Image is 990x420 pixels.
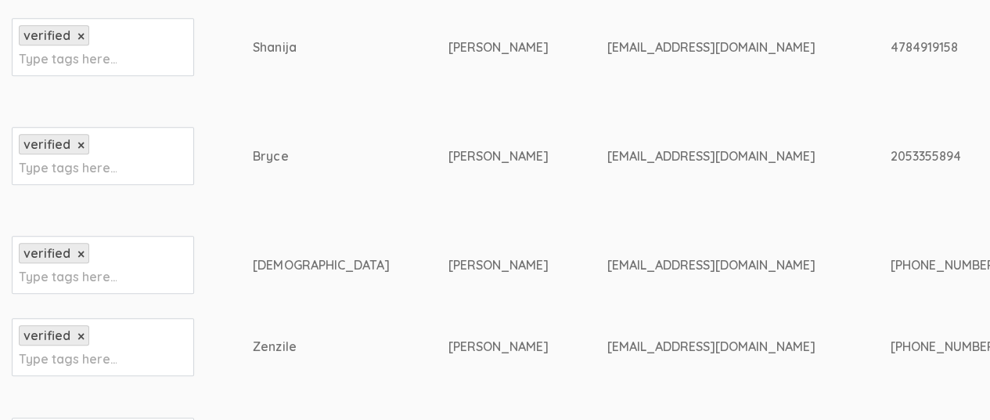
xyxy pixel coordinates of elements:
a: × [77,330,85,343]
input: Type tags here... [19,157,117,178]
div: [PERSON_NAME] [448,38,548,56]
a: × [77,139,85,152]
a: × [77,248,85,261]
span: verified [23,245,70,261]
iframe: Chat Widget [912,345,990,420]
div: Shanija [253,38,389,56]
div: Bryce [253,147,389,165]
span: verified [23,136,70,152]
div: Zenzile [253,338,389,356]
a: × [77,30,85,43]
input: Type tags here... [19,349,117,369]
span: verified [23,27,70,43]
div: [EMAIL_ADDRESS][DOMAIN_NAME] [607,147,831,165]
div: [PERSON_NAME] [448,256,548,274]
div: [EMAIL_ADDRESS][DOMAIN_NAME] [607,38,831,56]
div: [PERSON_NAME] [448,147,548,165]
div: [EMAIL_ADDRESS][DOMAIN_NAME] [607,338,831,356]
div: [DEMOGRAPHIC_DATA] [253,256,389,274]
div: [EMAIL_ADDRESS][DOMAIN_NAME] [607,256,831,274]
span: verified [23,328,70,343]
input: Type tags here... [19,266,117,287]
input: Type tags here... [19,49,117,69]
div: [PERSON_NAME] [448,338,548,356]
